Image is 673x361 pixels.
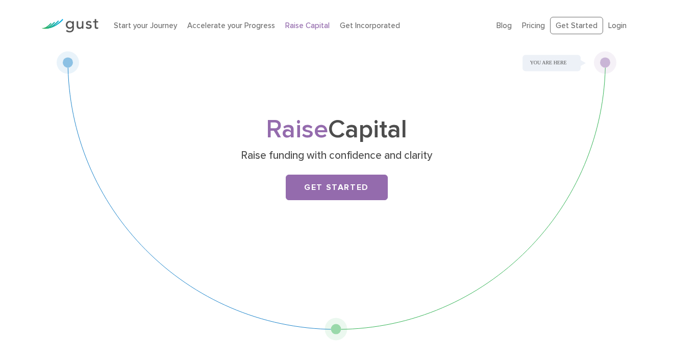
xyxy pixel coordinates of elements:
a: Start your Journey [114,21,177,30]
a: Get Started [286,175,388,200]
a: Raise Capital [285,21,330,30]
a: Blog [496,21,512,30]
a: Get Started [550,17,603,35]
img: Gust Logo [41,19,98,33]
h1: Capital [135,118,538,141]
p: Raise funding with confidence and clarity [139,149,534,163]
a: Get Incorporated [340,21,400,30]
span: Raise [266,114,328,145]
a: Login [608,21,627,30]
a: Pricing [522,21,545,30]
a: Accelerate your Progress [187,21,275,30]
